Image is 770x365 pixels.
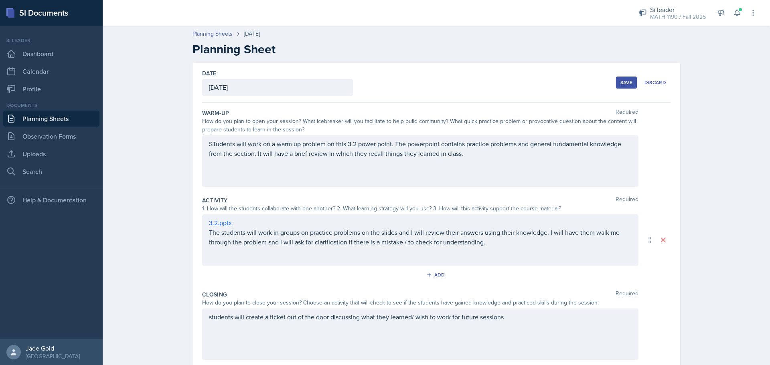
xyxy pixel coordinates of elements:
a: Planning Sheets [3,111,99,127]
p: students will create a ticket out of the door discussing what they learned/ wish to work for futu... [209,312,632,322]
p: The students will work in groups on practice problems on the slides and I will review their answe... [209,228,632,247]
div: Si leader [3,37,99,44]
span: Required [616,290,638,298]
button: Add [423,269,450,281]
div: Discard [644,79,666,86]
div: [GEOGRAPHIC_DATA] [26,352,80,360]
a: Observation Forms [3,128,99,144]
p: STudents will work on a warm up problem on this 3.2 power point. The powerpoint contains practice... [209,139,632,158]
a: Calendar [3,63,99,79]
div: Save [620,79,632,86]
a: Planning Sheets [192,30,233,38]
div: MATH 1190 / Fall 2025 [650,13,706,21]
a: Uploads [3,146,99,162]
button: Save [616,77,637,89]
label: Closing [202,290,227,298]
div: Jade Gold [26,344,80,352]
div: Documents [3,102,99,109]
h2: Planning Sheet [192,42,680,56]
label: Warm-Up [202,109,229,117]
label: Date [202,69,216,77]
a: 3.2.pptx [209,218,232,227]
span: Required [616,109,638,117]
div: How do you plan to close your session? Choose an activity that will check to see if the students ... [202,298,638,307]
a: Profile [3,81,99,97]
div: Help & Documentation [3,192,99,208]
div: How do you plan to open your session? What icebreaker will you facilitate to help build community... [202,117,638,134]
div: Si leader [650,5,706,14]
a: Search [3,163,99,179]
a: Dashboard [3,46,99,62]
div: [DATE] [244,30,260,38]
span: Required [616,196,638,204]
label: Activity [202,196,228,204]
button: Discard [640,77,671,89]
div: Add [428,272,445,278]
div: 1. How will the students collaborate with one another? 2. What learning strategy will you use? 3.... [202,204,638,213]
